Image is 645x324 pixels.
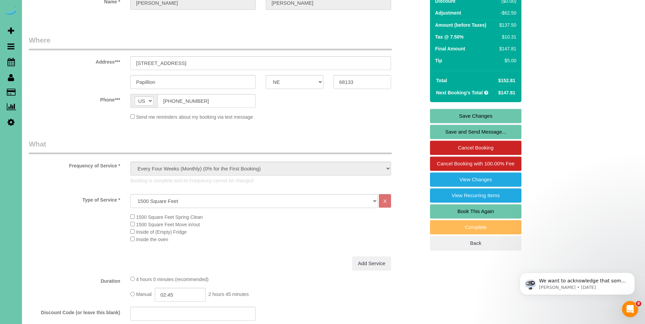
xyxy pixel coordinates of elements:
[436,78,447,83] strong: Total
[435,57,442,64] label: Tip
[622,301,638,317] iframe: Intercom live chat
[136,222,200,227] span: 1500 Square Feet Move in/out
[510,258,645,306] iframe: Intercom notifications message
[498,78,515,83] span: $152.81
[430,125,521,139] a: Save and Send Message...
[498,90,515,95] span: $147.81
[435,22,486,28] label: Amount (before Taxes)
[29,35,392,50] legend: Where
[436,90,483,95] strong: Next Booking's Total
[29,20,116,112] span: We want to acknowledge that some users may be experiencing lag or slower performance in our softw...
[430,141,521,155] a: Cancel Booking
[497,33,516,40] div: $10.31
[636,301,641,306] span: 8
[430,109,521,123] a: Save Changes
[430,204,521,218] a: Book This Again
[497,9,516,16] div: -$62.50
[24,160,125,169] label: Frequency of Service *
[430,157,521,171] a: Cancel Booking with 100.00% Fee
[435,33,464,40] label: Tax @ 7.50%
[136,292,152,297] span: Manual
[136,114,253,120] span: Send me reminders about my booking via text message
[209,292,249,297] span: 2 hours 45 minutes
[29,26,117,32] p: Message from Ellie, sent 2d ago
[130,177,391,184] p: Booking is complete and its Frequency cannot be changed
[136,277,209,282] span: 4 hours 0 minutes (recommended)
[497,57,516,64] div: $5.00
[435,45,465,52] label: Final Amount
[430,188,521,203] a: View Recurring Items
[24,307,125,316] label: Discount Code (or leave this blank)
[430,236,521,250] a: Back
[136,237,168,242] span: Inside the oven
[437,161,514,166] span: Cancel Booking with 100.00% Fee
[24,275,125,284] label: Duration
[430,172,521,187] a: View Changes
[497,45,516,52] div: $147.81
[435,9,461,16] label: Adjustment
[29,139,392,154] legend: What
[352,256,391,271] a: Add Service
[136,229,187,235] span: Inside of (Empty) Fridge
[497,22,516,28] div: $137.50
[136,214,203,220] span: 1500 Square Feet Spring Clean
[4,7,18,16] img: Automaid Logo
[24,194,125,203] label: Type of Service *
